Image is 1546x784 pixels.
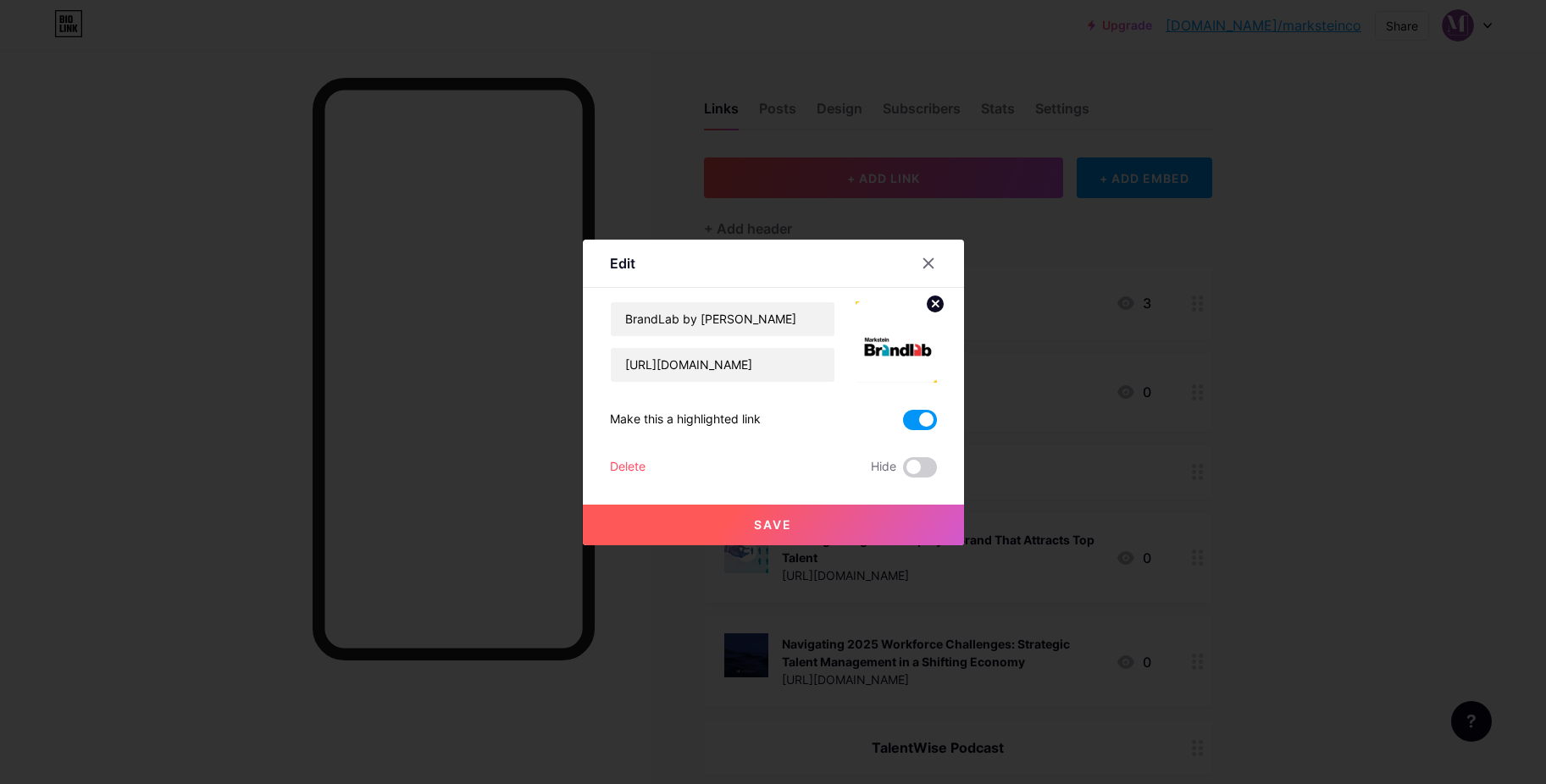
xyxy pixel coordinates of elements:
[856,301,937,383] img: link_thumbnail
[610,410,761,430] div: Make this a highlighted link
[871,457,896,478] span: Hide
[583,505,964,545] button: Save
[754,517,792,532] span: Save
[611,302,834,336] input: Title
[610,253,635,273] div: Edit
[610,457,646,478] div: Delete
[611,348,834,382] input: URL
